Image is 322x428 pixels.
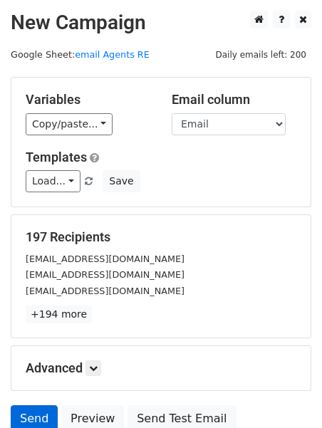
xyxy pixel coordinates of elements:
small: [EMAIL_ADDRESS][DOMAIN_NAME] [26,286,185,296]
iframe: Chat Widget [251,360,322,428]
small: Google Sheet: [11,49,150,60]
a: +194 more [26,306,92,323]
h5: Email column [172,92,296,108]
span: Daily emails left: 200 [210,47,311,63]
small: [EMAIL_ADDRESS][DOMAIN_NAME] [26,269,185,280]
small: [EMAIL_ADDRESS][DOMAIN_NAME] [26,254,185,264]
a: Templates [26,150,87,165]
button: Save [103,170,140,192]
a: Copy/paste... [26,113,113,135]
h5: 197 Recipients [26,229,296,245]
a: Daily emails left: 200 [210,49,311,60]
h5: Variables [26,92,150,108]
h2: New Campaign [11,11,311,35]
h5: Advanced [26,360,296,376]
a: email Agents RE [75,49,150,60]
a: Load... [26,170,80,192]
